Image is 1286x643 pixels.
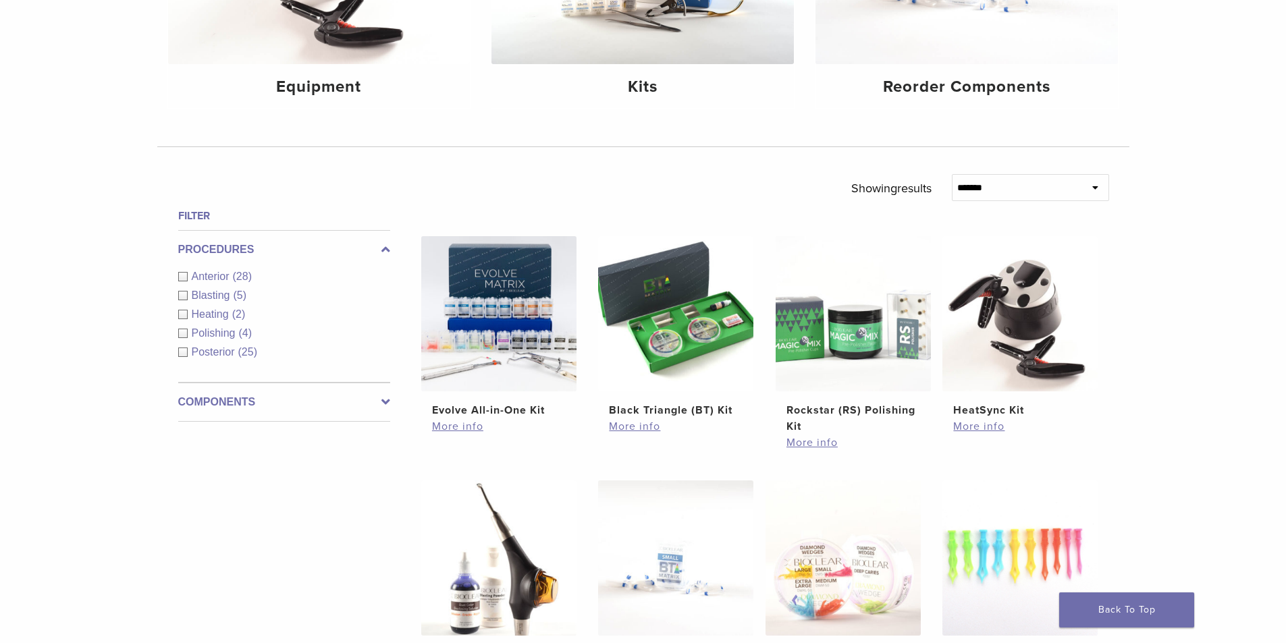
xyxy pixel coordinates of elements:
[942,236,1099,418] a: HeatSync KitHeatSync Kit
[953,402,1087,418] h2: HeatSync Kit
[1059,592,1194,627] a: Back To Top
[238,346,257,358] span: (25)
[786,402,920,435] h2: Rockstar (RS) Polishing Kit
[192,289,234,301] span: Blasting
[609,402,743,418] h2: Black Triangle (BT) Kit
[786,435,920,451] a: More info
[233,271,252,282] span: (28)
[826,75,1107,99] h4: Reorder Components
[179,75,460,99] h4: Equipment
[432,402,566,418] h2: Evolve All-in-One Kit
[942,480,1098,636] img: Diamond Wedge and Long Diamond Wedge
[421,236,578,418] a: Evolve All-in-One KitEvolve All-in-One Kit
[421,236,577,391] img: Evolve All-in-One Kit
[942,236,1098,391] img: HeatSync Kit
[775,236,932,435] a: Rockstar (RS) Polishing KitRockstar (RS) Polishing Kit
[232,308,246,320] span: (2)
[192,327,239,339] span: Polishing
[953,418,1087,435] a: More info
[776,236,931,391] img: Rockstar (RS) Polishing Kit
[598,236,753,391] img: Black Triangle (BT) Kit
[502,75,783,99] h4: Kits
[178,208,390,224] h4: Filter
[192,271,233,282] span: Anterior
[192,346,238,358] span: Posterior
[238,327,252,339] span: (4)
[233,289,246,301] span: (5)
[598,480,753,636] img: BT Matrix Series
[766,480,921,636] img: Diamond Wedge Kits
[421,480,577,636] img: Blaster Kit
[851,174,932,202] p: Showing results
[597,236,755,418] a: Black Triangle (BT) KitBlack Triangle (BT) Kit
[192,308,232,320] span: Heating
[432,418,566,435] a: More info
[178,394,390,410] label: Components
[609,418,743,435] a: More info
[178,242,390,258] label: Procedures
